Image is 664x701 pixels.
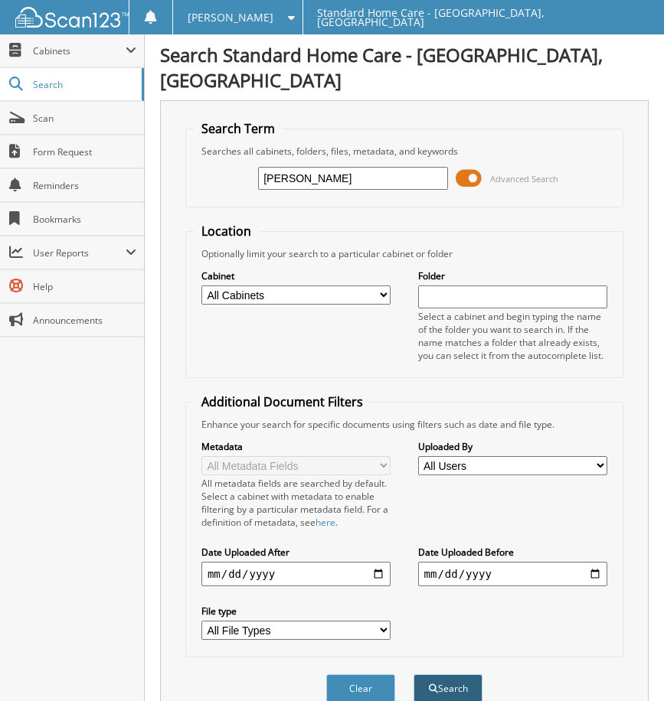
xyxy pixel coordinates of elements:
[316,516,335,529] a: here
[188,13,273,22] span: [PERSON_NAME]
[194,120,283,137] legend: Search Term
[160,42,649,93] h1: Search Standard Home Care - [GEOGRAPHIC_DATA], [GEOGRAPHIC_DATA]
[194,223,259,240] legend: Location
[418,269,608,282] label: Folder
[194,145,615,158] div: Searches all cabinets, folders, files, metadata, and keywords
[33,314,136,327] span: Announcements
[587,628,664,701] iframe: Chat Widget
[33,145,136,158] span: Form Request
[201,440,391,453] label: Metadata
[201,546,391,559] label: Date Uploaded After
[33,213,136,226] span: Bookmarks
[33,112,136,125] span: Scan
[33,246,126,259] span: User Reports
[33,280,136,293] span: Help
[194,393,371,410] legend: Additional Document Filters
[201,477,391,529] div: All metadata fields are searched by default. Select a cabinet with metadata to enable filtering b...
[418,546,608,559] label: Date Uploaded Before
[317,8,649,27] span: Standard Home Care - [GEOGRAPHIC_DATA], [GEOGRAPHIC_DATA]
[418,440,608,453] label: Uploaded By
[201,562,391,586] input: start
[33,179,136,192] span: Reminders
[194,418,615,431] div: Enhance your search for specific documents using filters such as date and file type.
[194,247,615,260] div: Optionally limit your search to a particular cabinet or folder
[490,173,558,184] span: Advanced Search
[33,78,134,91] span: Search
[15,7,129,28] img: scan123-logo-white.svg
[201,605,391,618] label: File type
[201,269,391,282] label: Cabinet
[418,310,608,362] div: Select a cabinet and begin typing the name of the folder you want to search in. If the name match...
[418,562,608,586] input: end
[33,44,126,57] span: Cabinets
